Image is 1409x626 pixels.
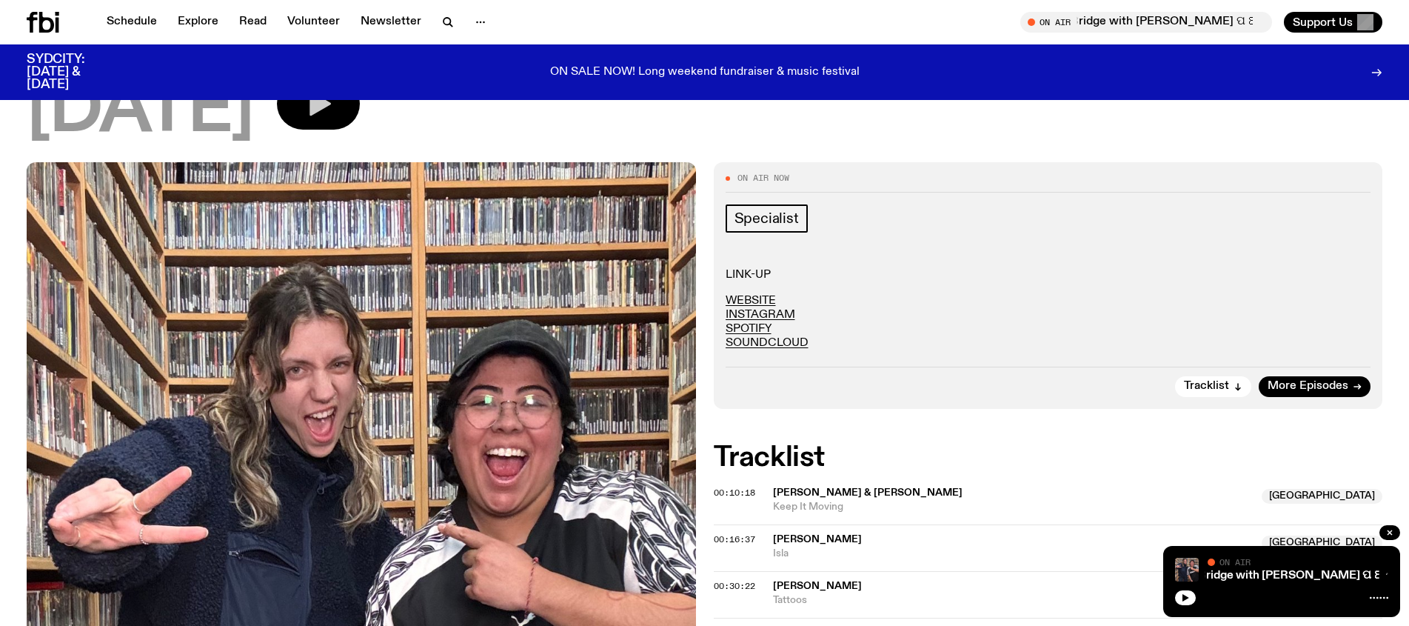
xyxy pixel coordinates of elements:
a: Schedule [98,12,166,33]
a: Explore [169,12,227,33]
span: [PERSON_NAME] [773,534,862,545]
span: On Air Now [737,174,789,182]
a: Read [230,12,275,33]
span: Isla [773,547,1254,561]
span: Keep It Moving [773,500,1254,514]
button: On AirThe Bridge with [PERSON_NAME] ପ꒰ ˶• ༝ •˶꒱ଓ Interview w/[PERSON_NAME] [1020,12,1272,33]
span: [PERSON_NAME] & [PERSON_NAME] [773,487,963,498]
span: [GEOGRAPHIC_DATA] [1262,489,1382,504]
span: 00:30:22 [714,580,755,592]
a: WEBSITE [726,295,776,307]
p: LINK-UP [726,268,1371,282]
span: Support Us [1293,16,1353,29]
a: SOUNDCLOUD [726,337,809,349]
span: 00:10:18 [714,487,755,499]
button: Support Us [1284,12,1382,33]
h3: SYDCITY: [DATE] & [DATE] [27,53,121,91]
a: SPOTIFY [726,323,772,335]
a: Specialist [726,204,808,233]
span: [DATE] [27,78,253,144]
span: Specialist [734,210,799,227]
a: Volunteer [278,12,349,33]
button: Tracklist [1175,376,1251,397]
span: [GEOGRAPHIC_DATA] [1262,536,1382,550]
span: 00:16:37 [714,533,755,545]
p: ON SALE NOW! Long weekend fundraiser & music festival [550,66,860,79]
span: Tattoos [773,593,1254,607]
a: More Episodes [1259,376,1370,397]
span: Tracklist [1184,381,1229,392]
span: [PERSON_NAME] [773,581,862,591]
a: Newsletter [352,12,430,33]
h2: Tracklist [714,444,1383,471]
a: INSTAGRAM [726,309,795,321]
span: On Air [1219,557,1251,567]
span: More Episodes [1268,381,1348,392]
